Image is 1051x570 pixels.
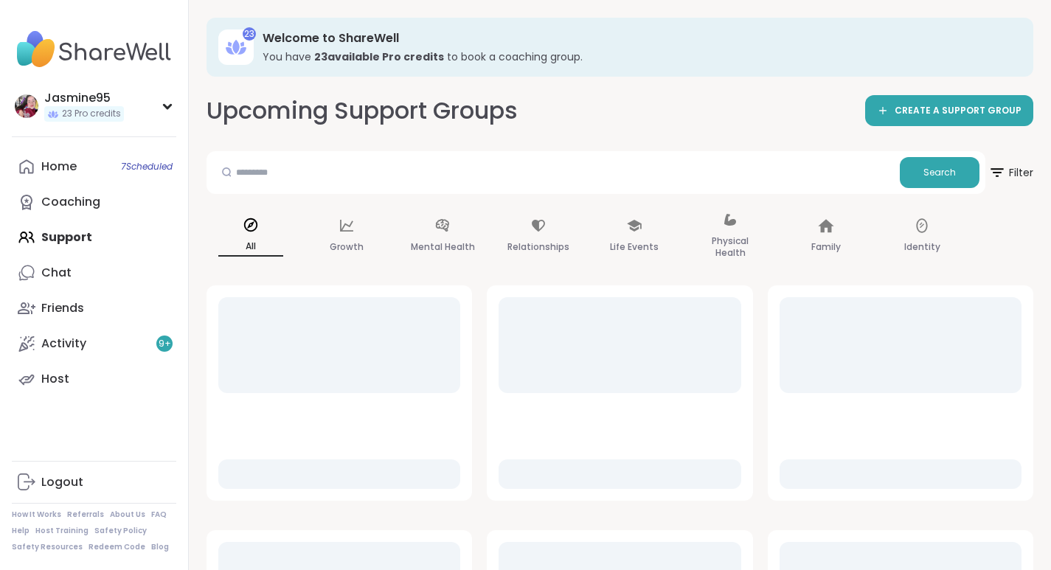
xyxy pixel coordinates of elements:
span: 9 + [159,338,171,350]
a: Home7Scheduled [12,149,176,184]
div: Jasmine95 [44,90,124,106]
span: CREATE A SUPPORT GROUP [895,105,1021,117]
img: Jasmine95 [15,94,38,118]
a: Blog [151,542,169,552]
div: Home [41,159,77,175]
button: Filter [988,151,1033,194]
a: Safety Policy [94,526,147,536]
button: Search [900,157,979,188]
span: Search [923,166,956,179]
h3: You have to book a coaching group. [263,49,1013,64]
span: 23 Pro credits [62,108,121,120]
span: 7 Scheduled [121,161,173,173]
div: 23 [243,27,256,41]
a: Coaching [12,184,176,220]
div: Coaching [41,194,100,210]
a: Host Training [35,526,89,536]
p: All [218,237,283,257]
a: Chat [12,255,176,291]
a: Redeem Code [89,542,145,552]
h2: Upcoming Support Groups [207,94,518,128]
a: FAQ [151,510,167,520]
p: Relationships [507,238,569,256]
div: Host [41,371,69,387]
a: Host [12,361,176,397]
div: Chat [41,265,72,281]
p: Family [811,238,841,256]
a: Friends [12,291,176,326]
b: 23 available Pro credit s [314,49,444,64]
img: ShareWell Nav Logo [12,24,176,75]
p: Identity [904,238,940,256]
p: Life Events [610,238,659,256]
a: How It Works [12,510,61,520]
div: Friends [41,300,84,316]
h3: Welcome to ShareWell [263,30,1013,46]
a: CREATE A SUPPORT GROUP [865,95,1033,126]
a: About Us [110,510,145,520]
a: Help [12,526,30,536]
div: Activity [41,336,86,352]
div: Logout [41,474,83,490]
span: Filter [988,155,1033,190]
a: Activity9+ [12,326,176,361]
a: Referrals [67,510,104,520]
a: Safety Resources [12,542,83,552]
p: Mental Health [411,238,475,256]
p: Physical Health [698,232,763,262]
p: Growth [330,238,364,256]
a: Logout [12,465,176,500]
